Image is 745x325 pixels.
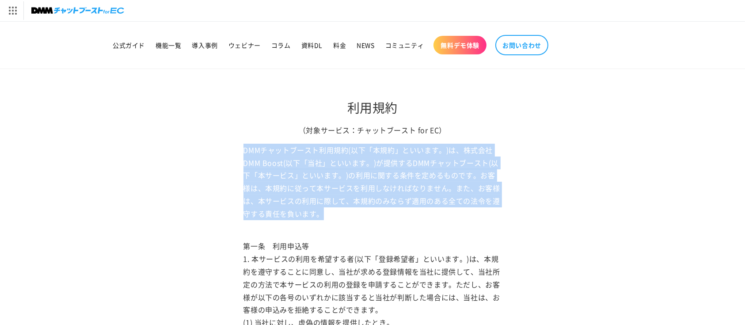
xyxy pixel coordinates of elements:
img: サービス [1,1,23,20]
span: 無料デモ体験 [441,41,479,49]
img: チャットブーストforEC [31,4,124,17]
span: 機能一覧 [156,41,181,49]
a: お問い合わせ [495,35,548,55]
span: NEWS [357,41,374,49]
p: DMMチャットブースト利用規約(以下「本規約」といいます。)は、株式会社DMM Boost(以下「当社」といいます。)が提供するDMMチャットブースト(以下「本サービス」といいます。)の利用に関... [243,144,502,220]
a: 機能一覧 [150,36,186,54]
a: ウェビナー [223,36,266,54]
h1: 利用規約 [243,99,502,115]
a: コミュニティ [380,36,430,54]
span: 公式ガイド [113,41,145,49]
a: 無料デモ体験 [433,36,487,54]
span: 資料DL [301,41,323,49]
a: 導入事例 [186,36,223,54]
span: 導入事例 [192,41,217,49]
a: コラム [266,36,296,54]
span: コミュニティ [385,41,424,49]
span: ウェビナー [228,41,261,49]
p: （対象サービス：チャットブースト for EC） [243,124,502,137]
span: お問い合わせ [502,41,541,49]
span: 料金 [333,41,346,49]
a: NEWS [351,36,380,54]
a: 資料DL [296,36,328,54]
a: 料金 [328,36,351,54]
a: 公式ガイド [107,36,150,54]
span: コラム [271,41,291,49]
